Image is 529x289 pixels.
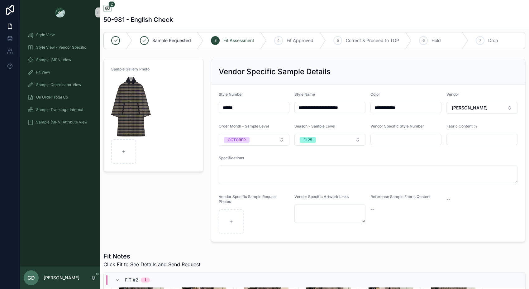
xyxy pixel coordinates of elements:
img: Picture7689876.png [111,77,151,137]
a: On Order Total Co [24,92,96,103]
div: 1 [145,277,146,282]
span: Style Number [219,92,243,97]
a: Sample Coordinator View [24,79,96,90]
a: Sample (MPN) Attribute View [24,117,96,128]
span: 2 [108,1,115,7]
span: Specifications [219,156,244,160]
span: Reference Sample Fabric Content [370,194,431,199]
p: [PERSON_NAME] [44,275,79,281]
span: 3 [214,38,217,43]
button: Select Button [446,102,517,114]
span: [PERSON_NAME] [452,105,488,111]
span: Order Month - Sample Level [219,124,269,128]
h1: 50-981 - English Check [103,15,173,24]
h2: Vendor Specific Sample Details [219,67,331,77]
span: -- [370,206,374,212]
span: 7 [479,38,481,43]
span: Style View - Vendor Specific [36,45,86,50]
button: Select Button [219,134,290,146]
span: Sample (MPN) View [36,57,71,62]
img: App logo [55,7,65,17]
span: Sample Requested [152,37,191,44]
span: Fit Assessment [223,37,254,44]
div: scrollable content [20,25,100,136]
a: Style View - Vendor Specific [24,42,96,53]
h1: Fit Notes [103,252,200,261]
a: Sample (MPN) View [24,54,96,65]
button: 2 [103,5,112,13]
span: Sample Tracking - Internal [36,107,83,112]
span: Correct & Proceed to TOP [346,37,399,44]
a: Style View [24,29,96,41]
span: Sample Coordinator View [36,82,81,87]
span: Vendor Specific Style Number [370,124,424,128]
span: -- [446,196,450,202]
span: Sample (MPN) Attribute View [36,120,88,125]
span: Drop [488,37,498,44]
a: Fit View [24,67,96,78]
span: 6 [422,38,425,43]
span: Style View [36,32,55,37]
div: FL25 [303,137,312,143]
span: Fit Approved [287,37,313,44]
span: 5 [337,38,339,43]
span: GD [27,274,35,282]
div: OCTOBER [228,137,246,143]
a: Sample Tracking - Internal [24,104,96,115]
span: Hold [431,37,441,44]
span: On Order Total Co [36,95,68,100]
span: Fit View [36,70,50,75]
span: Style Name [294,92,315,97]
button: Select Button [294,134,365,146]
span: Fit #2 [125,277,138,283]
span: Vendor [446,92,459,97]
span: 4 [277,38,280,43]
span: Color [370,92,380,97]
span: Season - Sample Level [294,124,335,128]
span: Vendor Specific Sample Request Photos [219,194,277,204]
span: Vendor Specific Artwork Links [294,194,349,199]
span: Fabric Content % [446,124,477,128]
span: Click Fit to See Details and Send Request [103,261,200,268]
span: Sample Gallery Photo [111,67,150,71]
